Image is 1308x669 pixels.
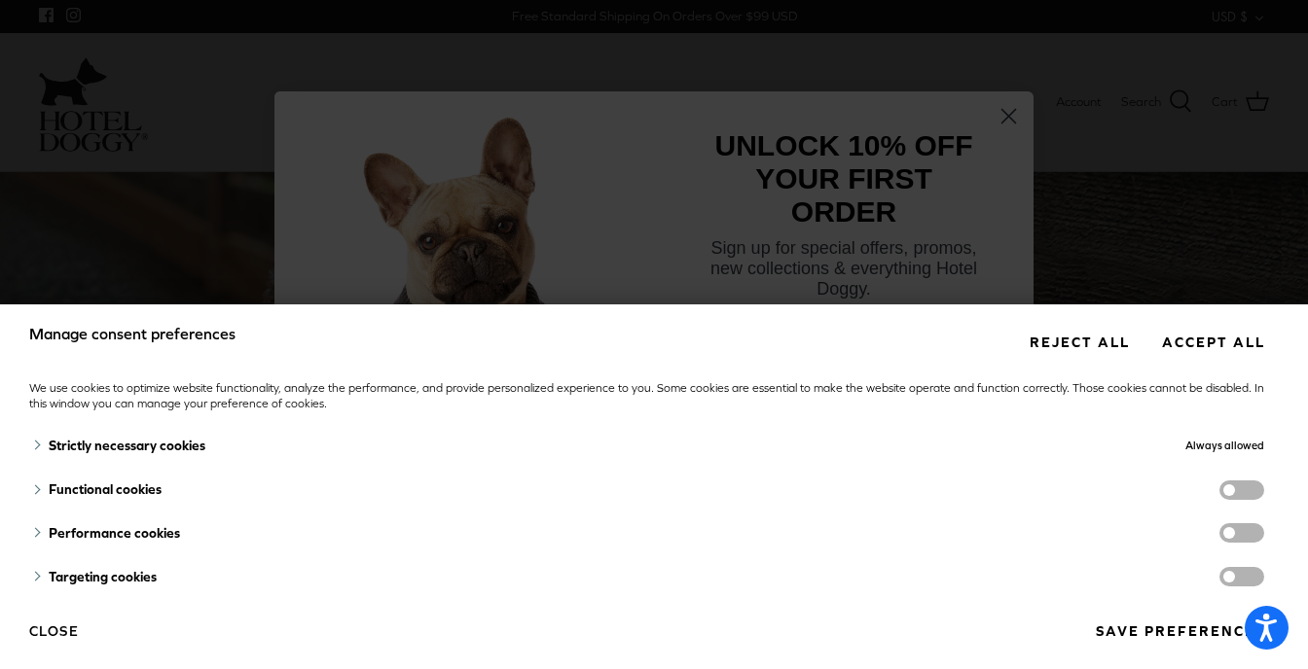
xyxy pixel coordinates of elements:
[29,424,893,469] div: Strictly necessary cookies
[1219,480,1264,500] label: functionality cookies
[1081,614,1279,650] button: Save preferences
[29,555,893,599] div: Targeting cookies
[29,511,893,555] div: Performance cookies
[29,325,236,342] span: Manage consent preferences
[1147,324,1279,360] button: Accept all
[29,468,893,511] div: Functional cookies
[893,424,1264,469] div: Always allowed
[1015,324,1144,360] button: Reject all
[1219,567,1264,586] label: targeting cookies
[1185,440,1264,451] span: Always allowed
[29,380,1279,412] div: We use cookies to optimize website functionality, analyze the performance, and provide personaliz...
[29,615,79,648] button: Close
[1219,523,1264,543] label: performance cookies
